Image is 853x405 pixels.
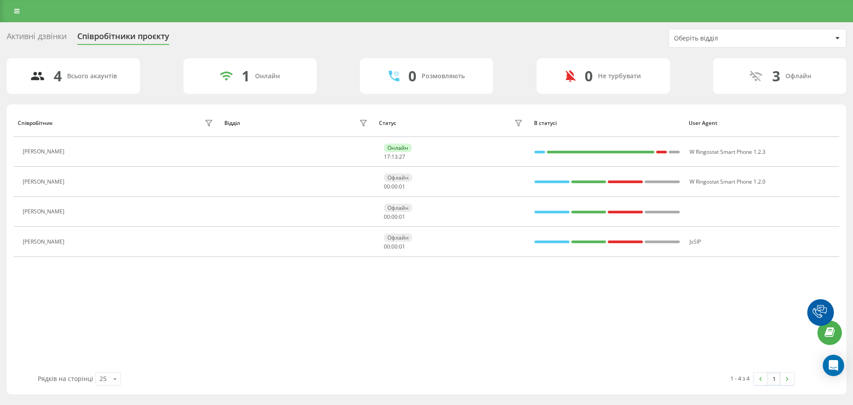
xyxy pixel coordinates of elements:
[391,243,398,250] span: 00
[224,120,240,126] div: Відділ
[399,213,405,221] span: 01
[730,374,749,383] div: 1 - 4 з 4
[399,243,405,250] span: 01
[772,68,780,84] div: 3
[598,72,641,80] div: Не турбувати
[242,68,250,84] div: 1
[18,120,53,126] div: Співробітник
[384,184,405,190] div: : :
[391,213,398,221] span: 00
[384,233,412,242] div: Офлайн
[399,153,405,160] span: 27
[23,179,67,185] div: [PERSON_NAME]
[77,32,169,45] div: Співробітники проєкту
[690,238,701,245] span: JsSIP
[23,209,67,215] div: [PERSON_NAME]
[384,154,405,160] div: : :
[384,204,412,212] div: Офлайн
[100,374,107,383] div: 25
[379,120,396,126] div: Статус
[54,68,62,84] div: 4
[399,183,405,190] span: 01
[384,214,405,220] div: : :
[384,173,412,182] div: Офлайн
[689,120,835,126] div: User Agent
[384,244,405,250] div: : :
[690,178,765,185] span: W Ringostat Smart Phone 1.2.0
[384,213,390,221] span: 00
[384,144,412,152] div: Онлайн
[408,68,416,84] div: 0
[585,68,593,84] div: 0
[384,243,390,250] span: 00
[422,72,465,80] div: Розмовляють
[7,32,67,45] div: Активні дзвінки
[23,239,67,245] div: [PERSON_NAME]
[823,355,844,376] div: Open Intercom Messenger
[690,148,765,156] span: W Ringostat Smart Phone 1.2.3
[391,153,398,160] span: 13
[23,148,67,155] div: [PERSON_NAME]
[674,35,780,42] div: Оберіть відділ
[785,72,811,80] div: Офлайн
[255,72,280,80] div: Онлайн
[67,72,117,80] div: Всього акаунтів
[534,120,681,126] div: В статусі
[384,183,390,190] span: 00
[38,374,93,383] span: Рядків на сторінці
[391,183,398,190] span: 00
[384,153,390,160] span: 17
[767,373,781,385] a: 1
